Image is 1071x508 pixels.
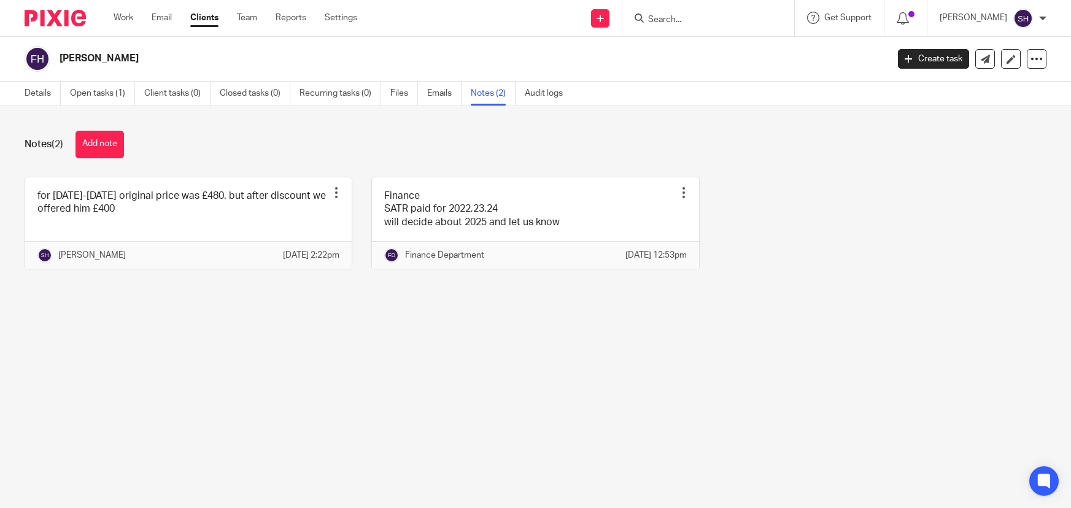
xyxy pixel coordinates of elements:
[52,139,63,149] span: (2)
[37,248,52,263] img: svg%3E
[190,12,218,24] a: Clients
[75,131,124,158] button: Add note
[237,12,257,24] a: Team
[283,249,339,261] p: [DATE] 2:22pm
[525,82,572,106] a: Audit logs
[58,249,126,261] p: [PERSON_NAME]
[1013,9,1033,28] img: svg%3E
[940,12,1007,24] p: [PERSON_NAME]
[427,82,462,106] a: Emails
[114,12,133,24] a: Work
[25,10,86,26] img: Pixie
[300,82,381,106] a: Recurring tasks (0)
[325,12,357,24] a: Settings
[25,138,63,151] h1: Notes
[70,82,135,106] a: Open tasks (1)
[25,46,50,72] img: svg%3E
[276,12,306,24] a: Reports
[220,82,290,106] a: Closed tasks (0)
[390,82,418,106] a: Files
[471,82,516,106] a: Notes (2)
[25,82,61,106] a: Details
[898,49,969,69] a: Create task
[384,248,399,263] img: svg%3E
[144,82,211,106] a: Client tasks (0)
[647,15,757,26] input: Search
[152,12,172,24] a: Email
[824,13,872,22] span: Get Support
[60,52,716,65] h2: [PERSON_NAME]
[405,249,484,261] p: Finance Department
[625,249,687,261] p: [DATE] 12:53pm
